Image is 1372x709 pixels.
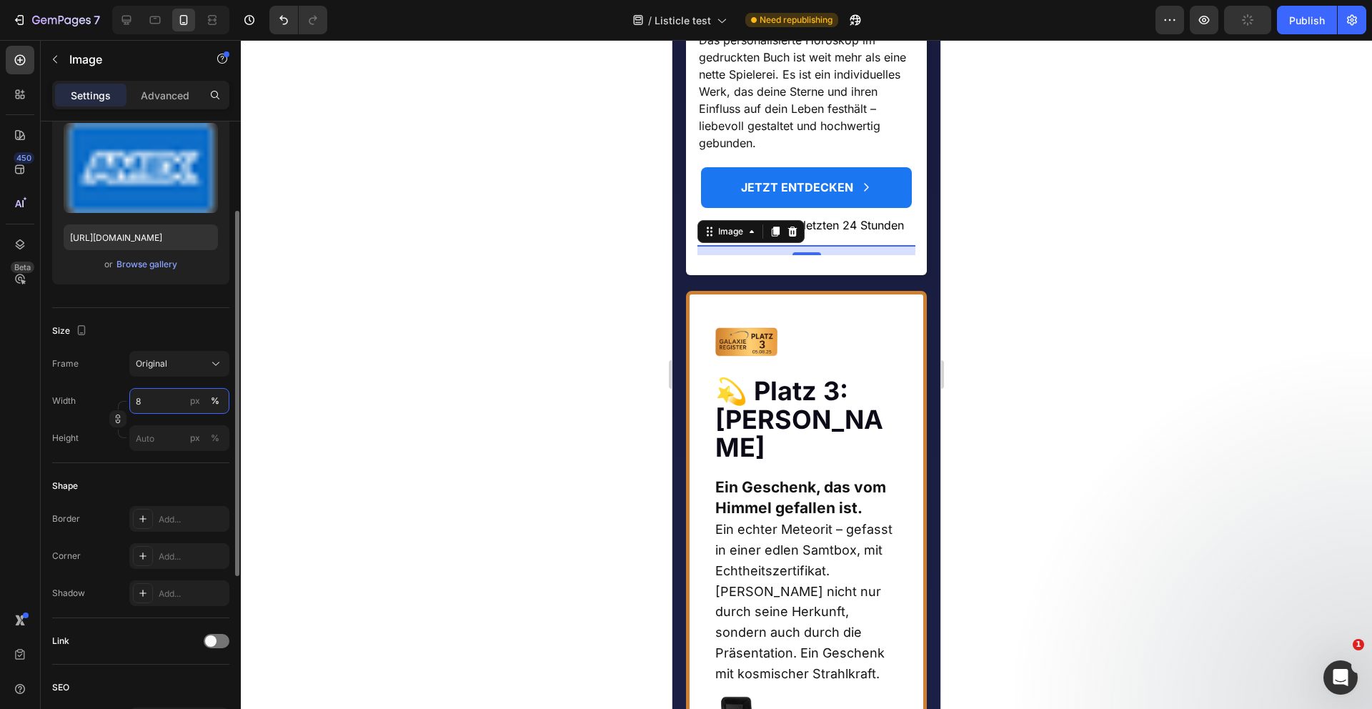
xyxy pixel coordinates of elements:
div: Shape [52,480,78,492]
span: Original [136,357,167,370]
p: JETZT ENTDECKEN [69,137,181,158]
div: Add... [159,513,226,526]
strong: 💫 Platz 3: [PERSON_NAME] [43,335,211,423]
span: Listicle test [655,13,711,28]
div: Browse gallery [116,258,177,271]
div: Add... [159,550,226,563]
p: Advanced [141,88,189,103]
iframe: Design area [672,40,940,709]
input: https://example.com/image.jpg [64,224,218,250]
button: Original [129,351,229,377]
img: gempages_569034366043292704-1e58069c-89db-4004-b3a6-4774723e40d5.webp [41,287,106,317]
span: 1 [1353,639,1364,650]
div: Image [43,185,74,198]
button: px [207,392,224,410]
div: Size [52,322,90,341]
div: SEO [52,681,69,694]
div: % [211,395,219,407]
p: Settings [71,88,111,103]
span: 163 Käufe in den letzten 24 Stunden [36,178,232,192]
p: Image [69,51,191,68]
div: Corner [52,550,81,562]
div: Link [52,635,69,648]
div: Beta [11,262,34,273]
div: px [190,395,200,407]
img: preview-image [64,123,218,213]
label: Frame [52,357,79,370]
img: gempages_569034366043292704-df5a97ec-1ef8-47c6-a48c-2050b35c0190.png [125,205,142,207]
div: Publish [1289,13,1325,28]
button: Publish [1277,6,1337,34]
iframe: Intercom live chat [1323,660,1358,695]
a: JETZT ENTDECKEN [29,127,239,168]
p: 7 [94,11,100,29]
input: px% [129,388,229,414]
div: 450 [14,152,34,164]
div: Shadow [52,587,85,600]
span: Ein echter Meteorit – gefasst in einer edlen Samtbox, mit Echtheitszertifikat. [PERSON_NAME] nich... [43,482,220,641]
button: 7 [6,6,106,34]
span: or [104,256,113,273]
span: / [648,13,652,28]
div: Border [52,512,80,525]
div: Undo/Redo [269,6,327,34]
span: Need republishing [760,14,832,26]
button: Browse gallery [116,257,178,272]
button: % [187,392,204,410]
div: Add... [159,587,226,600]
strong: Ein Geschenk, das vom Himmel gefallen ist. [43,438,214,477]
label: Width [52,395,76,407]
label: Height [52,432,79,445]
